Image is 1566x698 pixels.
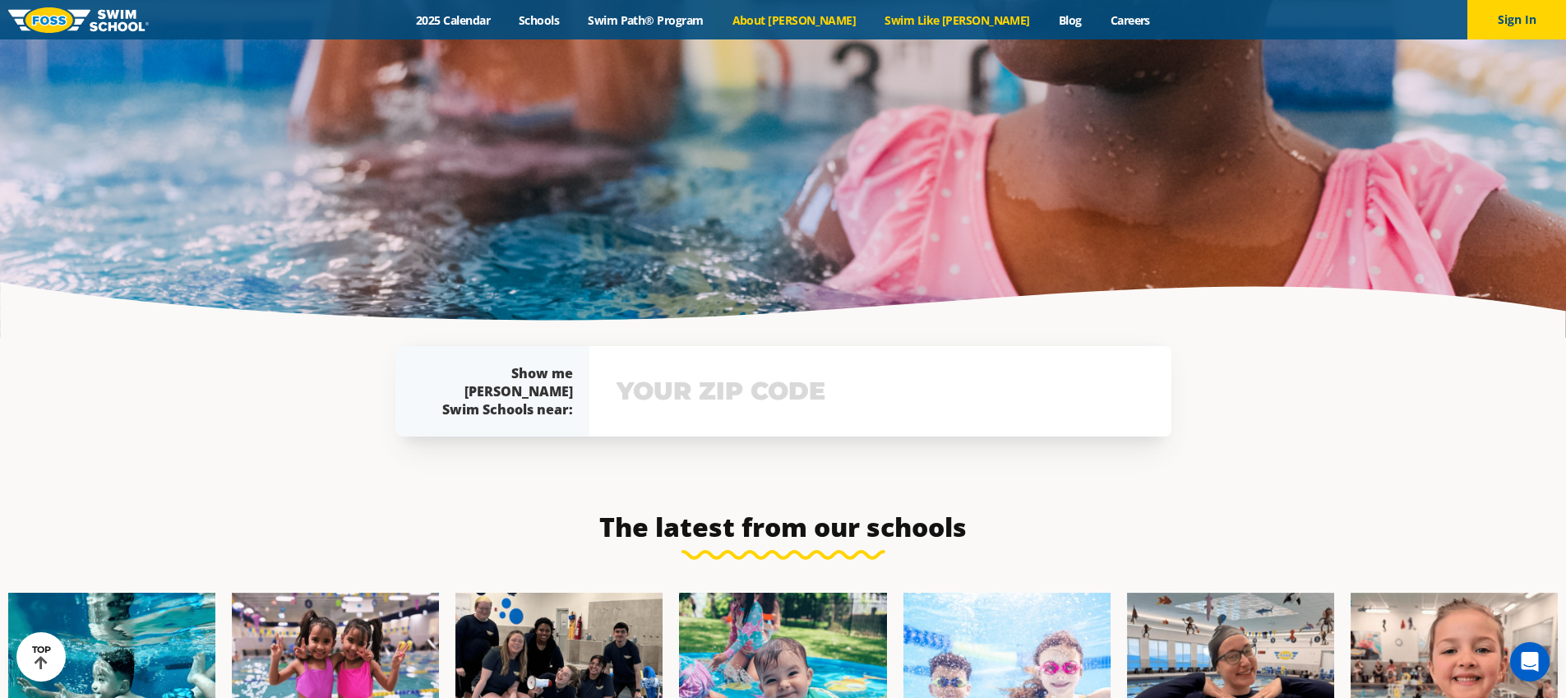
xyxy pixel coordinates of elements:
a: 2025 Calendar [402,12,505,28]
a: Blog [1044,12,1096,28]
div: TOP [32,645,51,670]
div: Show me [PERSON_NAME] Swim Schools near: [428,364,573,418]
a: About [PERSON_NAME] [718,12,871,28]
img: FOSS Swim School Logo [8,7,149,33]
a: Swim Path® Program [574,12,718,28]
a: Careers [1096,12,1164,28]
a: Schools [505,12,574,28]
div: Open Intercom Messenger [1510,642,1550,682]
input: YOUR ZIP CODE [612,367,1148,415]
a: Swim Like [PERSON_NAME] [871,12,1045,28]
